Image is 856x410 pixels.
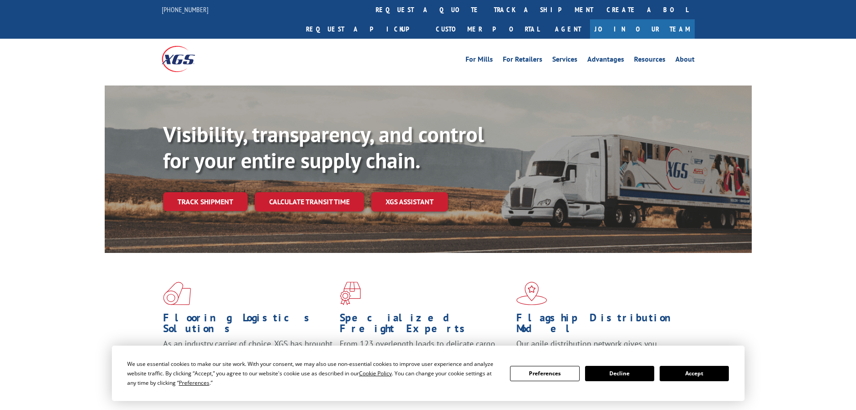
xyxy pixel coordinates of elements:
[162,5,208,14] a: [PHONE_NUMBER]
[340,338,510,378] p: From 123 overlength loads to delicate cargo, our experienced staff knows the best way to move you...
[163,120,484,174] b: Visibility, transparency, and control for your entire supply chain.
[371,192,448,212] a: XGS ASSISTANT
[340,312,510,338] h1: Specialized Freight Experts
[552,56,577,66] a: Services
[660,366,729,381] button: Accept
[675,56,695,66] a: About
[587,56,624,66] a: Advantages
[503,56,542,66] a: For Retailers
[590,19,695,39] a: Join Our Team
[163,312,333,338] h1: Flooring Logistics Solutions
[163,192,248,211] a: Track shipment
[429,19,546,39] a: Customer Portal
[359,369,392,377] span: Cookie Policy
[546,19,590,39] a: Agent
[340,282,361,305] img: xgs-icon-focused-on-flooring-red
[112,346,745,401] div: Cookie Consent Prompt
[585,366,654,381] button: Decline
[634,56,665,66] a: Resources
[255,192,364,212] a: Calculate transit time
[516,312,686,338] h1: Flagship Distribution Model
[163,338,333,370] span: As an industry carrier of choice, XGS has brought innovation and dedication to flooring logistics...
[127,359,499,387] div: We use essential cookies to make our site work. With your consent, we may also use non-essential ...
[516,282,547,305] img: xgs-icon-flagship-distribution-model-red
[516,338,682,360] span: Our agile distribution network gives you nationwide inventory management on demand.
[510,366,579,381] button: Preferences
[179,379,209,387] span: Preferences
[466,56,493,66] a: For Mills
[299,19,429,39] a: Request a pickup
[163,282,191,305] img: xgs-icon-total-supply-chain-intelligence-red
